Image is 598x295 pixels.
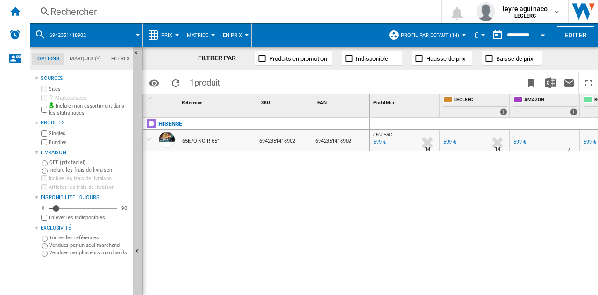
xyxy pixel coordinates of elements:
[49,249,129,256] label: Vendues par plusieurs marchands
[180,94,257,108] div: Sort None
[388,23,464,47] div: Profil par défaut (14)
[49,234,129,241] label: Toutes les références
[41,194,129,201] div: Disponibilité 10 Jours
[119,205,129,212] div: 90
[49,102,54,108] img: mysite-bg-18x18.png
[261,100,270,105] span: SKU
[315,94,369,108] div: Sort None
[50,5,417,18] div: Rechercher
[469,23,488,47] md-menu: Currency
[534,25,551,42] button: Open calendar
[41,215,47,221] input: Afficher les frais de livraison
[512,137,526,147] div: 599 €
[317,100,327,105] span: EAN
[371,94,439,108] div: Sort None
[373,100,394,105] span: Profil Min
[41,130,47,137] input: Singles
[41,175,47,181] input: Inclure les frais de livraison
[259,94,313,108] div: Sort None
[582,137,596,147] div: 599 €
[41,104,47,115] input: Inclure mon assortiment dans les statistiques
[166,72,185,94] button: Recharger
[41,119,129,127] div: Produits
[49,130,129,137] label: Singles
[372,137,386,147] div: Mise à jour : mardi 9 septembre 2025 05:00
[187,23,213,47] button: Matrice
[474,30,478,40] span: €
[545,77,556,88] img: excel-24x24.png
[541,72,560,94] button: Télécharger au format Excel
[161,23,177,47] button: Prix
[49,102,129,117] label: Inclure mon assortiment dans les statistiques
[9,29,21,40] img: alerts-logo.svg
[570,108,577,115] div: 1 offers sold by AMAZON
[49,242,129,249] label: Vendues par un seul marchand
[159,94,178,108] div: Sort None
[158,118,182,130] div: Cliquez pour filtrer sur cette marque
[41,75,129,82] div: Sources
[42,251,48,257] input: Vendues par plusieurs marchands
[342,51,402,66] button: Indisponible
[194,78,220,87] span: produit
[568,144,570,154] div: Délai de livraison : 7 jours
[50,23,95,47] button: 6942351418902
[223,32,242,38] span: En Prix
[503,4,548,14] span: leyre aguinaco
[259,94,313,108] div: SKU Sort None
[41,149,129,157] div: Livraison
[579,72,598,94] button: Plein écran
[50,32,86,38] span: 6942351418902
[49,166,129,173] label: Inclure les frais de livraison
[255,51,332,66] button: Produits en promotion
[145,74,164,91] button: Options
[412,51,472,66] button: Hausse de prix
[185,72,225,91] span: 1
[182,100,202,105] span: Référence
[257,130,313,151] div: 6942351418902
[182,130,219,152] div: 65E7Q NOIR 65"
[524,96,577,104] span: AMAZON
[41,139,47,145] input: Bundles
[584,139,596,145] div: 599 €
[373,132,392,137] span: LECLERC
[41,86,47,92] input: Sites
[557,26,594,43] button: Editer
[269,55,327,62] span: Produits en promotion
[442,137,456,147] div: 599 €
[64,53,106,65] md-tab-item: Marques (*)
[356,55,388,62] span: Indisponible
[41,184,47,190] input: Afficher les frais de livraison
[41,224,129,232] div: Exclusivité
[42,160,48,166] input: OFF (prix facial)
[496,55,533,62] span: Baisse de prix
[560,72,578,94] button: Envoyer ce rapport par email
[187,32,208,38] span: Matrice
[41,95,47,101] input: Marketplaces
[401,32,459,38] span: Profil par défaut (14)
[514,13,536,19] b: LECLERC
[441,94,509,117] div: LECLERC 1 offers sold by LECLERC
[49,214,129,221] label: Enlever les indisponibles
[133,47,144,64] button: Masquer
[513,139,526,145] div: 599 €
[495,144,500,154] div: Délai de livraison : 14 jours
[39,205,47,212] div: 0
[42,243,48,249] input: Vendues par un seul marchand
[315,94,369,108] div: EAN Sort None
[425,144,430,154] div: Délai de livraison : 14 jours
[500,108,507,115] div: 1 offers sold by LECLERC
[512,94,579,117] div: AMAZON 1 offers sold by AMAZON
[49,184,129,191] label: Afficher les frais de livraison
[49,86,129,93] label: Sites
[223,23,247,47] button: En Prix
[49,175,129,182] label: Inclure les frais de livraison
[477,2,495,21] img: profile.jpg
[32,53,64,65] md-tab-item: Options
[42,168,48,174] input: Inclure les frais de livraison
[49,204,117,213] md-slider: Disponibilité
[454,96,507,104] span: LECLERC
[474,23,483,47] button: €
[49,139,129,146] label: Bundles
